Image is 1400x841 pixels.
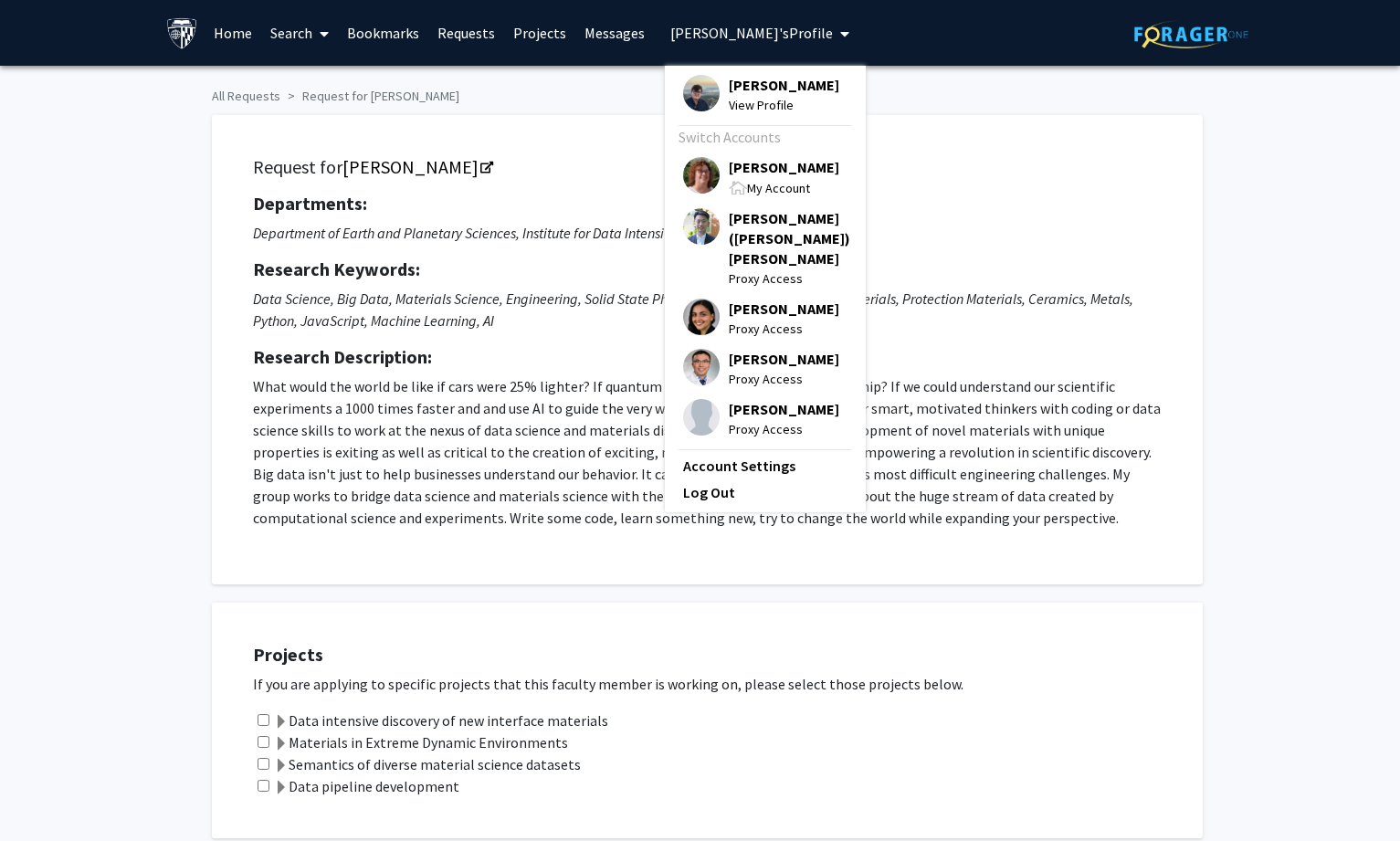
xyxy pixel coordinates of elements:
i: Department of Earth and Planetary Sciences, Institute for Data Intensive Engineering & Science (I... [253,224,854,242]
a: Projects [504,1,575,65]
a: Account Settings [683,455,847,477]
div: Profile Picture[PERSON_NAME]Proxy Access [683,349,839,389]
strong: Departments: [253,192,367,215]
span: My Account [747,180,810,196]
img: Profile Picture [683,157,720,194]
div: Profile Picture[PERSON_NAME]My Account [683,157,839,198]
span: Proxy Access [729,268,850,289]
span: View Profile [729,95,839,115]
p: What would the world be like if cars were 25% lighter? If quantum computing could be done on a ch... [253,375,1162,529]
a: Messages [575,1,654,65]
strong: Projects [253,643,323,666]
img: Profile Picture [683,208,720,245]
label: Materials in Extreme Dynamic Environments [274,731,568,753]
span: [PERSON_NAME] ([PERSON_NAME]) [PERSON_NAME] [729,208,850,268]
span: Proxy Access [729,369,839,389]
div: Profile Picture[PERSON_NAME]Proxy Access [683,299,839,339]
a: Log Out [683,481,847,503]
span: [PERSON_NAME] [729,75,839,95]
img: Profile Picture [683,299,720,335]
img: Johns Hopkins University Logo [166,17,198,49]
label: Semantics of diverse material science datasets [274,753,581,775]
div: Profile Picture[PERSON_NAME]View Profile [683,75,839,115]
div: Profile Picture[PERSON_NAME]Proxy Access [683,399,839,439]
img: Profile Picture [683,349,720,385]
span: [PERSON_NAME]'s Profile [670,24,833,42]
p: If you are applying to specific projects that this faculty member is working on, please select th... [253,673,1184,695]
iframe: Chat [14,759,78,827]
div: Profile Picture[PERSON_NAME] ([PERSON_NAME]) [PERSON_NAME]Proxy Access [683,208,850,289]
a: Home [205,1,261,65]
h5: Request for [253,156,1162,178]
a: Bookmarks [338,1,428,65]
a: Requests [428,1,504,65]
span: Proxy Access [729,319,839,339]
i: Data Science, Big Data, Materials Science, Engineering, Solid State Physics, Quantum Materials, 2... [253,289,1133,330]
span: [PERSON_NAME] [729,299,839,319]
a: Opens in a new tab [342,155,491,178]
li: Request for [PERSON_NAME] [280,87,459,106]
img: ForagerOne Logo [1134,20,1248,48]
a: All Requests [212,88,280,104]
div: Switch Accounts [679,126,847,148]
img: Profile Picture [683,399,720,436]
label: Data intensive discovery of new interface materials [274,710,608,731]
span: [PERSON_NAME] [729,157,839,177]
strong: Research Description: [253,345,432,368]
span: Proxy Access [729,419,839,439]
ol: breadcrumb [212,79,1189,106]
img: Profile Picture [683,75,720,111]
span: [PERSON_NAME] [729,399,839,419]
label: Data pipeline development [274,775,459,797]
a: Search [261,1,338,65]
span: [PERSON_NAME] [729,349,839,369]
strong: Research Keywords: [253,258,420,280]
